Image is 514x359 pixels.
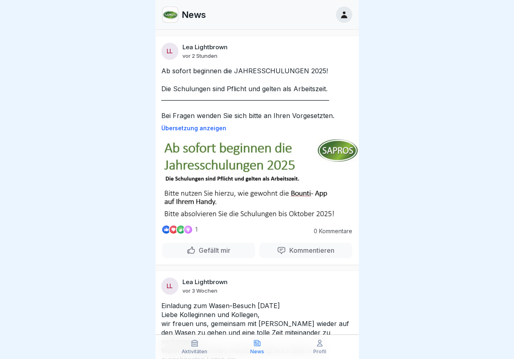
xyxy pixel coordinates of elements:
[182,278,228,286] p: Lea Lightbrown
[286,246,334,254] p: Kommentieren
[161,43,178,60] div: LL
[182,53,217,59] p: vor 2 Stunden
[163,7,178,22] img: kf7i1i887rzam0di2wc6oekd.png
[313,349,326,355] p: Profil
[250,349,264,355] p: News
[308,228,352,234] p: 0 Kommentare
[195,226,197,233] p: 1
[182,287,217,294] p: vor 3 Wochen
[182,44,228,51] p: Lea Lightbrown
[161,125,353,131] p: Übersetzung anzeigen
[161,278,178,295] div: LL
[182,9,206,20] p: News
[182,349,207,355] p: Aktivitäten
[161,66,353,120] p: Ab sofort beginnen die JAHRESSCHULUNGEN 2025! Die Schulungen sind Pflicht und gelten als Arbeitsz...
[195,246,230,254] p: Gefällt mir
[156,138,359,218] img: Post Image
